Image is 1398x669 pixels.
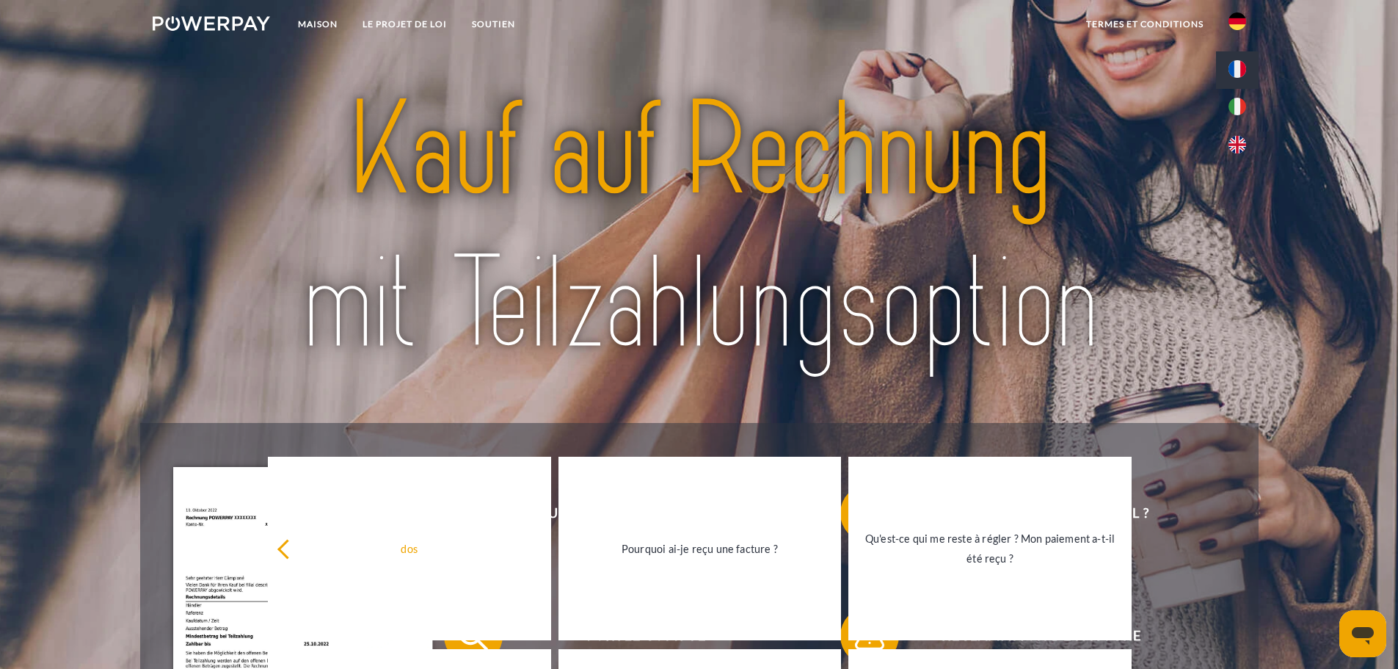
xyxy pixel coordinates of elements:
a: LE PROJET DE LOI [350,11,459,37]
font: Maison [298,18,338,29]
a: Maison [285,11,350,37]
font: Pourquoi ai-je reçu une facture ? [622,543,778,555]
font: SOUTIEN [472,18,515,29]
img: de [1228,12,1246,30]
a: SOUTIEN [459,11,528,37]
img: fr [1228,60,1246,78]
img: title-powerpay_de.svg [206,67,1192,388]
img: logo-powerpay-white.svg [153,16,271,31]
font: LE PROJET DE LOI [363,18,447,29]
font: termes et conditions [1086,18,1204,29]
iframe: Schaltfläche zum Öffnen des Messaging-Fensters [1339,610,1386,657]
font: dos [401,543,418,555]
font: Qu'est-ce qui me reste à régler ? Mon paiement a-t-il été reçu ? [865,532,1115,565]
img: il [1228,98,1246,115]
a: termes et conditions [1074,11,1216,37]
a: Qu'est-ce qui me reste à régler ? Mon paiement a-t-il été reçu ? [848,457,1132,640]
img: en [1228,136,1246,153]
